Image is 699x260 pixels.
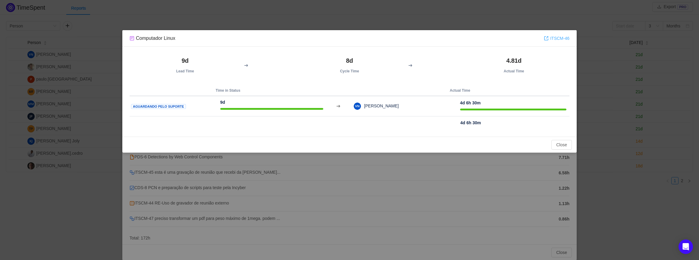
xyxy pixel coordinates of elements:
[460,100,481,105] strong: 4d 6h 30m
[551,140,572,150] button: Close
[354,103,361,110] img: fd9db5f5a11479a757c8802418e3b2ae
[346,57,353,64] strong: 8d
[294,54,405,76] th: Cycle Time
[220,100,225,105] strong: 9d
[350,85,569,96] th: Actual Time
[544,35,569,42] a: ITSCM-46
[460,120,481,125] strong: 4d 6h 30m
[506,57,521,64] strong: 4.81d
[458,54,569,76] th: Actual Time
[130,35,175,42] div: Computador Linux
[679,239,693,254] div: Open Intercom Messenger
[130,36,134,41] img: 10306
[130,85,326,96] th: Time in Status
[130,54,241,76] th: Lead Time
[361,103,399,108] span: [PERSON_NAME]
[182,57,189,64] strong: 9d
[131,104,186,109] span: Aguardando pelo suporte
